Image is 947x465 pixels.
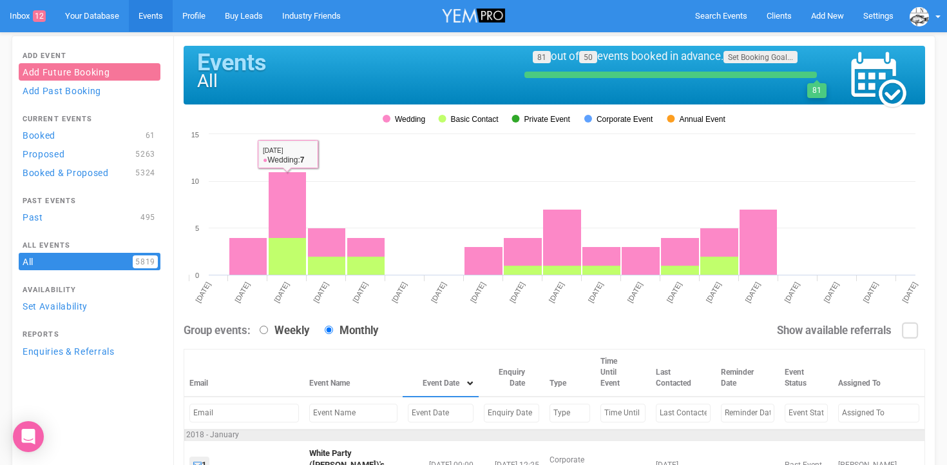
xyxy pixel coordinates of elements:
tspan: [DATE] [665,281,684,304]
tspan: Basic Contact [451,115,499,124]
input: Filter by Time Until Event [600,404,646,422]
tspan: 10 [191,177,199,185]
input: Filter by Event Date [408,404,473,422]
span: 495 [138,211,158,224]
td: 2018 - January [184,429,925,440]
a: Add Past Booking [19,82,160,99]
h1: Events [197,50,503,76]
tspan: [DATE] [390,281,408,304]
tspan: [DATE] [430,281,448,304]
input: Filter by Enquiry Date [484,404,539,422]
tspan: [DATE] [312,281,330,304]
a: Enquiries & Referrals [19,342,160,360]
a: Booked61 [19,126,160,144]
span: 5324 [133,166,158,179]
tspan: Annual Event [679,115,725,124]
span: Clients [767,11,792,21]
input: Weekly [260,326,268,334]
input: Monthly [325,326,333,334]
input: Filter by Last Contacted [656,404,711,422]
th: Type [544,350,595,397]
tspan: Private Event [524,115,570,124]
a: Proposed5263 [19,145,160,163]
h4: Current Events [23,115,157,123]
h4: Add Event [23,52,157,60]
th: Enquiry Date [479,350,544,397]
tspan: Wedding [395,115,425,124]
tspan: [DATE] [273,281,291,304]
input: Filter by Event Name [309,404,397,422]
input: Filter by Assigned To [838,404,919,422]
strong: Group events: [184,324,251,337]
h4: Availability [23,286,157,294]
img: data [910,7,929,26]
input: Filter by Reminder Date [721,404,774,422]
tspan: [DATE] [901,281,919,304]
a: Past495 [19,208,160,226]
th: Reminder Date [716,350,779,397]
tspan: 5 [195,224,199,232]
span: Search Events [695,11,747,21]
span: 61 [143,129,158,142]
tspan: [DATE] [194,281,212,304]
a: 81 [533,51,551,63]
tspan: [DATE] [587,281,605,304]
th: Email [184,350,305,397]
tspan: Corporate Event [597,115,653,124]
tspan: [DATE] [743,281,761,304]
input: Filter by Event Status [785,404,828,422]
tspan: 0 [195,272,199,279]
tspan: [DATE] [704,281,722,304]
div: Open Intercom Messenger [13,421,44,452]
tspan: [DATE] [626,281,644,304]
th: Event Name [304,350,403,397]
h4: Past Events [23,197,157,205]
tspan: [DATE] [548,281,566,304]
tspan: [DATE] [351,281,369,304]
span: 5819 [133,255,158,268]
img: events_calendar-47d57c581de8ae7e0d62452d7a588d7d83c6c9437aa29a14e0e0b6a065d91899.png [849,50,907,108]
a: Add Future Booking [19,63,160,81]
a: Booked & Proposed5324 [19,164,160,181]
th: Event Date [403,350,479,397]
input: Filter by Email [189,404,299,422]
label: Weekly [253,323,309,339]
th: Assigned To [833,350,925,397]
span: 5263 [133,148,158,161]
span: 12 [33,10,46,22]
tspan: [DATE] [861,281,879,304]
input: Filter by Type [550,404,590,422]
strong: Show available referrals [777,324,892,337]
div: out of events booked in advance. [524,49,806,65]
tspan: [DATE] [783,281,801,304]
h4: Reports [23,331,157,339]
th: Last Contacted [651,350,716,397]
a: Set Availability [19,297,160,315]
h4: All Events [23,242,157,250]
a: 50 [579,51,597,63]
label: Monthly [318,323,378,339]
tspan: [DATE] [233,281,251,304]
tspan: [DATE] [822,281,840,304]
span: Add New [811,11,844,21]
a: Set Booking Goal... [723,51,798,63]
th: Time Until Event [595,350,651,397]
h1: All [197,72,503,92]
a: All5819 [19,253,160,270]
th: Event Status [780,350,833,397]
tspan: 15 [191,131,199,139]
div: 81 [807,83,827,98]
tspan: [DATE] [508,281,526,304]
tspan: [DATE] [469,281,487,304]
